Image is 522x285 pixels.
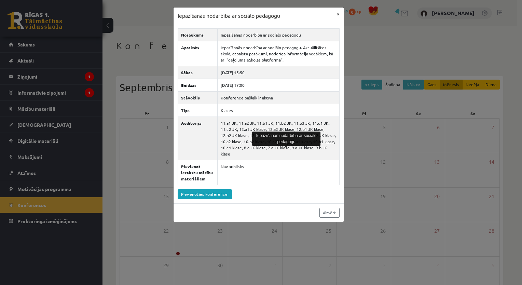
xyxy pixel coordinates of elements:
[217,28,339,41] td: Iepazīšanās nodarbība ar sociālo pedagogu
[217,79,339,91] td: [DATE] 17:00
[178,41,217,66] th: Apraksts
[178,28,217,41] th: Nosaukums
[217,160,339,185] td: Nav publisks
[217,91,339,104] td: Konference pašlaik ir aktīva
[333,8,344,21] button: ×
[178,79,217,91] th: Beidzas
[319,208,340,218] a: Aizvērt
[178,189,232,199] a: Pievienoties konferencei
[178,160,217,185] th: Pievienot ierakstu mācību materiāliem
[178,104,217,117] th: Tips
[217,41,339,66] td: Iepazīšanās nodarbība ar sociālo pedagogu. Aktuālitātes skolā, atbalsta pasākumi, noderīga inform...
[217,117,339,160] td: 11.a1 JK, 11.a2 JK, 11.b1 JK, 11.b2 JK, 11.b3 JK, 11.c1 JK, 11.c2 JK, 12.a1 JK klase, 12.a2 JK kl...
[178,91,217,104] th: Stāvoklis
[252,132,320,146] div: Iepazīšanās nodarbība ar sociālo pedagogu
[178,12,280,20] h3: Iepazīšanās nodarbība ar sociālo pedagogu
[217,66,339,79] td: [DATE] 15:50
[178,117,217,160] th: Auditorija
[178,66,217,79] th: Sākas
[217,104,339,117] td: Klases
